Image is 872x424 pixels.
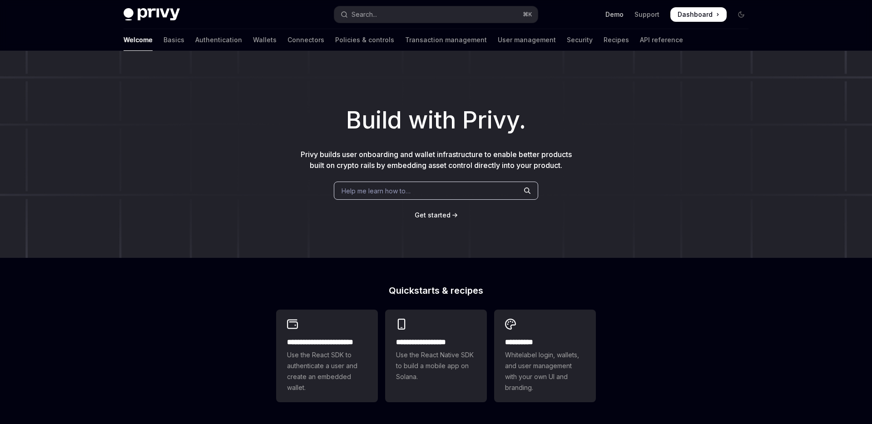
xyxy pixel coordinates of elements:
h2: Quickstarts & recipes [276,286,596,295]
a: Connectors [287,29,324,51]
a: Demo [605,10,624,19]
a: Support [634,10,659,19]
button: Open search [334,6,538,23]
a: Get started [415,211,451,220]
span: Use the React Native SDK to build a mobile app on Solana. [396,350,476,382]
span: Whitelabel login, wallets, and user management with your own UI and branding. [505,350,585,393]
span: Privy builds user onboarding and wallet infrastructure to enable better products built on crypto ... [301,150,572,170]
a: **** **** **** ***Use the React Native SDK to build a mobile app on Solana. [385,310,487,402]
button: Toggle dark mode [734,7,748,22]
div: Search... [352,9,377,20]
a: Wallets [253,29,277,51]
span: Dashboard [678,10,713,19]
a: **** *****Whitelabel login, wallets, and user management with your own UI and branding. [494,310,596,402]
a: Transaction management [405,29,487,51]
span: Use the React SDK to authenticate a user and create an embedded wallet. [287,350,367,393]
span: ⌘ K [523,11,532,18]
a: API reference [640,29,683,51]
h1: Build with Privy. [15,103,857,138]
a: Recipes [604,29,629,51]
span: Help me learn how to… [342,186,411,196]
a: Welcome [124,29,153,51]
a: User management [498,29,556,51]
a: Security [567,29,593,51]
a: Authentication [195,29,242,51]
a: Basics [163,29,184,51]
a: Policies & controls [335,29,394,51]
span: Get started [415,211,451,219]
a: Dashboard [670,7,727,22]
img: dark logo [124,8,180,21]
